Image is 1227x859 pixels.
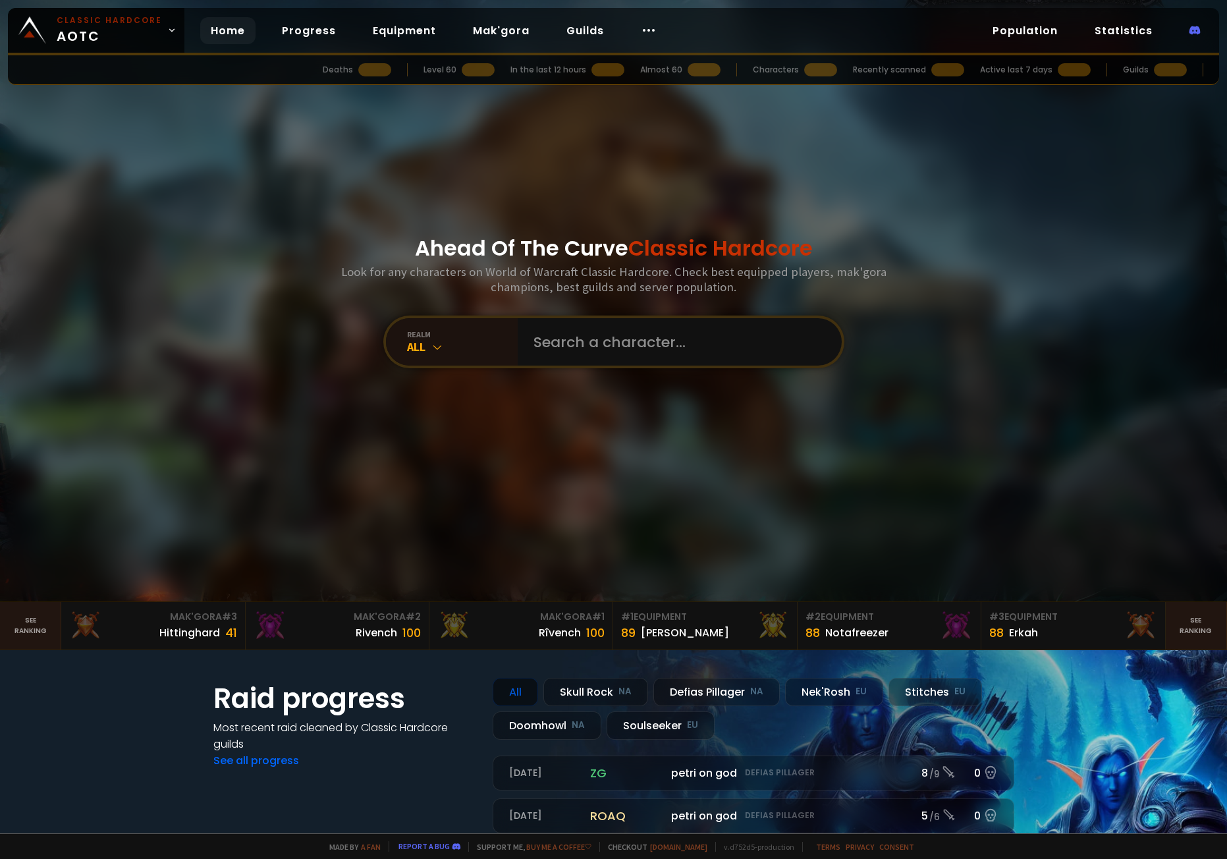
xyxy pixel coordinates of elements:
small: NA [750,685,763,698]
span: # 1 [621,610,634,623]
a: Population [982,17,1068,44]
div: Mak'Gora [254,610,421,624]
a: Statistics [1084,17,1163,44]
div: 88 [805,624,820,642]
a: #3Equipment88Erkah [981,602,1165,650]
a: Guilds [556,17,614,44]
a: Consent [879,842,914,852]
span: Made by [321,842,381,852]
a: Mak'Gora#2Rivench100 [246,602,429,650]
a: #1Equipment89[PERSON_NAME] [613,602,797,650]
a: Report a bug [398,841,450,851]
span: AOTC [57,14,162,46]
div: Soulseeker [607,711,715,740]
div: Recently scanned [853,64,926,76]
a: Progress [271,17,346,44]
div: 41 [225,624,237,642]
div: Level 60 [423,64,456,76]
div: 100 [586,624,605,642]
div: Doomhowl [493,711,601,740]
div: Equipment [621,610,788,624]
div: Mak'Gora [69,610,236,624]
small: NA [572,719,585,732]
div: 100 [402,624,421,642]
span: Checkout [599,842,707,852]
a: Mak'gora [462,17,540,44]
h1: Ahead Of The Curve [415,233,813,264]
div: Erkah [1009,624,1038,641]
div: Mak'Gora [437,610,605,624]
div: 88 [989,624,1004,642]
div: 89 [621,624,636,642]
div: All [407,339,518,354]
div: All [493,678,538,706]
div: Nek'Rosh [785,678,883,706]
small: EU [954,685,966,698]
a: [DATE]zgpetri on godDefias Pillager8 /90 [493,756,1014,790]
div: Rîvench [539,624,581,641]
span: # 2 [406,610,421,623]
div: In the last 12 hours [510,64,586,76]
h4: Most recent raid cleaned by Classic Hardcore guilds [213,719,477,752]
div: Characters [753,64,799,76]
div: Stitches [888,678,982,706]
span: Support me, [468,842,591,852]
h3: Look for any characters on World of Warcraft Classic Hardcore. Check best equipped players, mak'g... [336,264,892,294]
div: Hittinghard [159,624,220,641]
a: Mak'Gora#1Rîvench100 [429,602,613,650]
small: EU [687,719,698,732]
span: # 2 [805,610,821,623]
span: v. d752d5 - production [715,842,794,852]
div: Equipment [805,610,973,624]
span: # 3 [989,610,1004,623]
span: Classic Hardcore [628,233,813,263]
h1: Raid progress [213,678,477,719]
small: Classic Hardcore [57,14,162,26]
div: [PERSON_NAME] [641,624,729,641]
div: Almost 60 [640,64,682,76]
a: [DOMAIN_NAME] [650,842,707,852]
a: Equipment [362,17,447,44]
div: Equipment [989,610,1157,624]
a: Mak'Gora#3Hittinghard41 [61,602,245,650]
div: Defias Pillager [653,678,780,706]
div: Skull Rock [543,678,648,706]
small: NA [618,685,632,698]
span: # 3 [222,610,237,623]
div: Active last 7 days [980,64,1052,76]
a: Classic HardcoreAOTC [8,8,184,53]
a: Seeranking [1166,602,1227,650]
a: See all progress [213,753,299,768]
a: Privacy [846,842,874,852]
span: # 1 [592,610,605,623]
a: Home [200,17,256,44]
a: [DATE]roaqpetri on godDefias Pillager5 /60 [493,798,1014,833]
div: Guilds [1123,64,1149,76]
a: Buy me a coffee [526,842,591,852]
div: Rivench [356,624,397,641]
div: realm [407,329,518,339]
a: Terms [816,842,840,852]
small: EU [856,685,867,698]
a: #2Equipment88Notafreezer [798,602,981,650]
div: Deaths [323,64,353,76]
input: Search a character... [526,318,826,366]
a: a fan [361,842,381,852]
div: Notafreezer [825,624,888,641]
